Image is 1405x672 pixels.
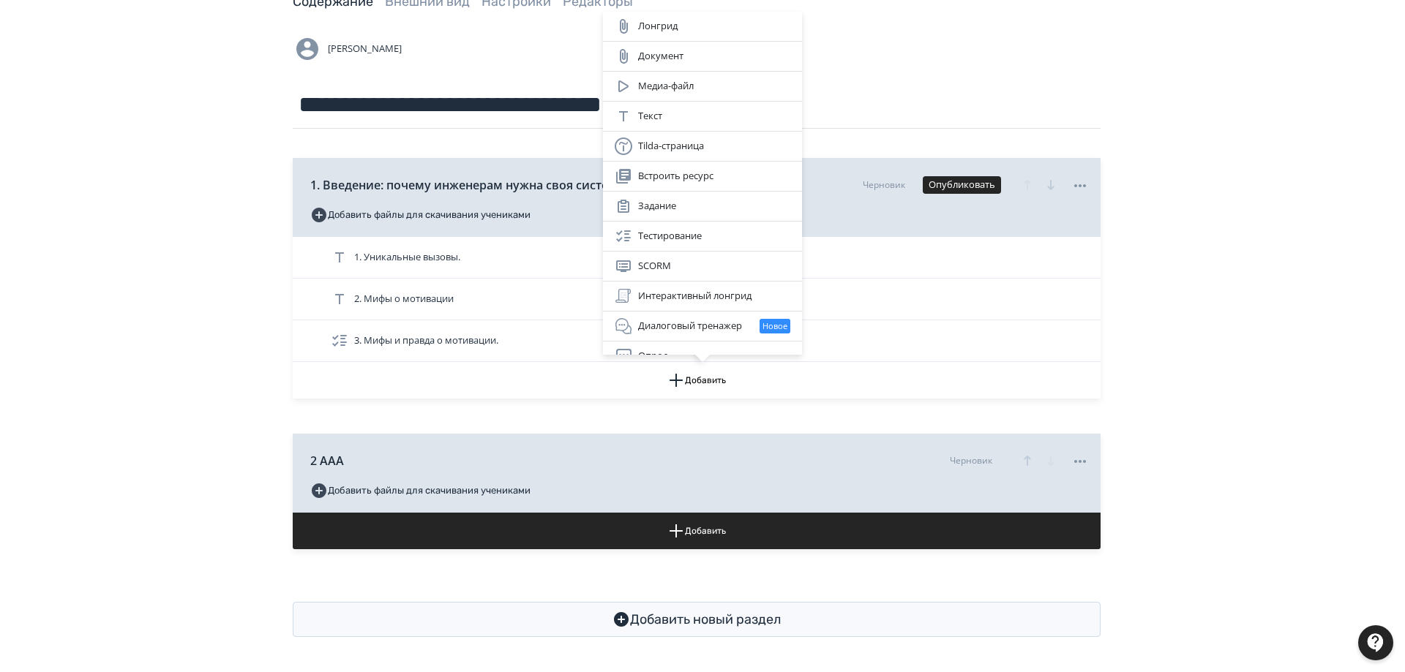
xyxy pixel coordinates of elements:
div: Диалоговый тренажер [615,317,790,335]
div: Медиа-файл [615,78,790,95]
div: Лонгрид [615,18,790,35]
div: SCORM [615,257,790,275]
div: Документ [615,48,790,65]
div: Текст [615,107,790,125]
div: Tilda-страница [615,137,790,155]
div: Интерактивный лонгрид [615,287,790,305]
div: Опрос [615,347,790,365]
div: Задание [615,197,790,215]
span: Новое [763,320,787,333]
div: Тестирование [615,227,790,245]
div: Встроить ресурс [615,167,790,185]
